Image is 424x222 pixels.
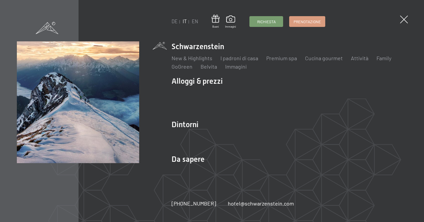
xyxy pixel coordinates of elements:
span: Buoni [212,25,219,29]
a: GoGreen [172,63,192,70]
a: Cucina gourmet [305,55,343,61]
a: Richiesta [250,16,283,27]
a: I padroni di casa [220,55,258,61]
span: Prenotazione [294,19,321,25]
a: Attività [351,55,368,61]
a: DE [172,18,178,24]
a: hotel@schwarzenstein.com [228,200,294,207]
a: IT [183,18,187,24]
a: New & Highlights [172,55,212,61]
a: [PHONE_NUMBER] [172,200,216,207]
a: Premium spa [266,55,297,61]
img: Hotel Benessere SCHWARZENSTEIN – Trentino Alto Adige Dolomiti [17,41,139,163]
a: Prenotazione [290,16,325,27]
a: Immagini [225,63,247,70]
span: Richiesta [257,19,276,25]
a: Immagini [225,15,236,28]
span: Immagini [225,25,236,29]
span: [PHONE_NUMBER] [172,200,216,207]
a: EN [192,18,198,24]
a: Buoni [212,15,219,29]
a: Belvita [201,63,217,70]
a: Family [376,55,391,61]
